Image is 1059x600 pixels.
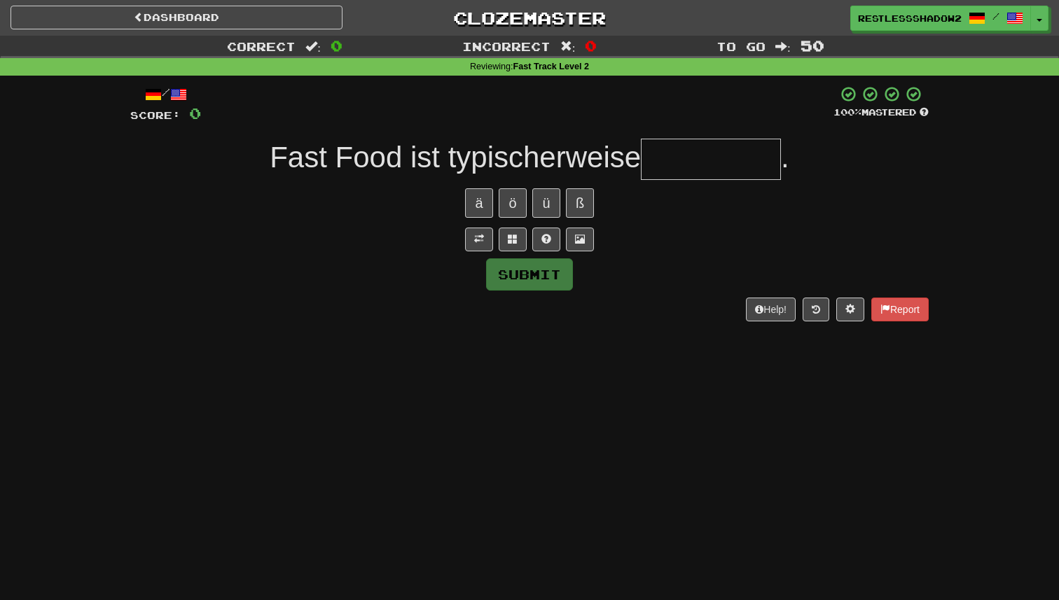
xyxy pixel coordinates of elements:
button: Report [871,298,929,321]
button: Single letter hint - you only get 1 per sentence and score half the points! alt+h [532,228,560,251]
a: Dashboard [11,6,342,29]
span: 0 [189,104,201,122]
button: Help! [746,298,796,321]
span: : [560,41,576,53]
span: Correct [227,39,296,53]
span: : [305,41,321,53]
span: 100 % [833,106,861,118]
div: Mastered [833,106,929,119]
span: . [781,141,789,174]
button: ä [465,188,493,218]
button: ö [499,188,527,218]
button: Toggle translation (alt+t) [465,228,493,251]
span: 50 [801,37,824,54]
span: Fast Food ist typischerweise [270,141,641,174]
span: 0 [331,37,342,54]
strong: Fast Track Level 2 [513,62,590,71]
span: : [775,41,791,53]
button: Submit [486,258,573,291]
span: / [992,11,999,21]
div: / [130,85,201,103]
button: Switch sentence to multiple choice alt+p [499,228,527,251]
button: ü [532,188,560,218]
button: Round history (alt+y) [803,298,829,321]
span: Incorrect [462,39,551,53]
span: 0 [585,37,597,54]
span: RestlessShadow2811 [858,12,962,25]
a: RestlessShadow2811 / [850,6,1031,31]
span: Score: [130,109,181,121]
span: To go [717,39,766,53]
button: ß [566,188,594,218]
button: Show image (alt+x) [566,228,594,251]
a: Clozemaster [364,6,695,30]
